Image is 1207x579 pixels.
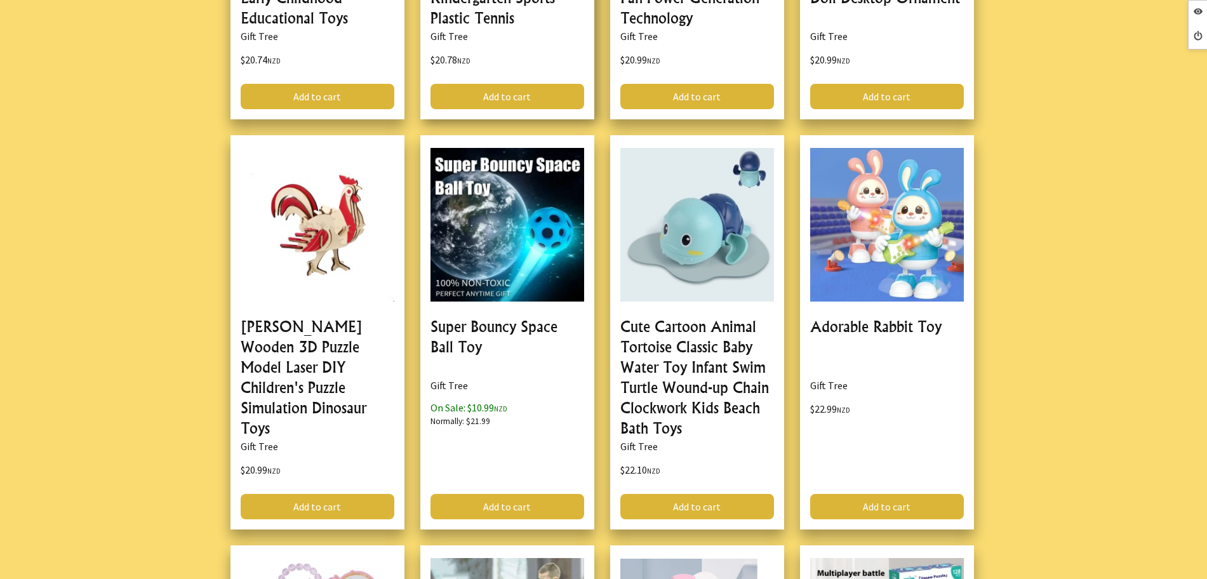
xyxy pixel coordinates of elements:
a: Add to cart [810,84,964,109]
a: Add to cart [620,84,774,109]
a: Add to cart [620,494,774,519]
a: Add to cart [241,84,394,109]
a: Add to cart [810,494,964,519]
a: Add to cart [430,84,584,109]
a: Add to cart [430,494,584,519]
a: Add to cart [241,494,394,519]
